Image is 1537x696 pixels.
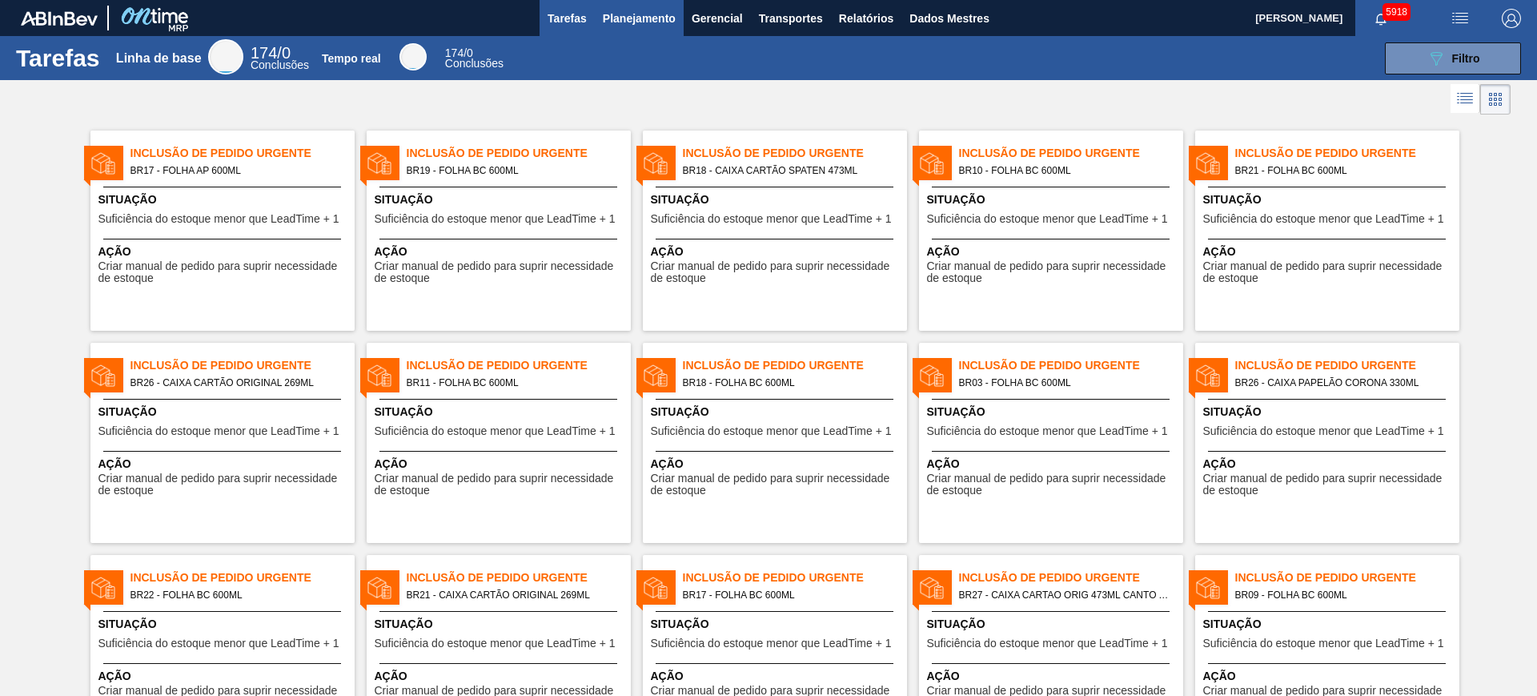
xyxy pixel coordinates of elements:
div: Tempo real [445,48,504,69]
img: status [644,576,668,600]
font: Ação [1203,670,1236,682]
font: Ação [98,457,131,470]
font: Tarefas [548,12,587,25]
img: status [1196,576,1220,600]
span: BR10 - FOLHA BC 600ML [959,162,1170,179]
span: Situação [375,191,627,208]
font: BR17 - FOLHA AP 600ML [130,165,242,176]
div: Visão em Lista [1451,84,1480,115]
span: Suficiência do estoque menor que LeadTime + 1 [927,213,1168,225]
font: BR19 - FOLHA BC 600ML [407,165,519,176]
span: Situação [927,404,1179,420]
font: Inclusão de Pedido Urgente [407,147,588,159]
font: Linha de base [116,51,202,65]
span: Situação [375,616,627,633]
font: Suficiência do estoque menor que LeadTime + 1 [375,212,616,225]
font: Situação [651,405,709,418]
font: Inclusão de Pedido Urgente [407,359,588,372]
font: BR18 - FOLHA BC 600ML [683,377,795,388]
img: status [644,364,668,388]
font: Criar manual de pedido para suprir necessidade de estoque [98,259,338,284]
span: Inclusão de Pedido Urgente [130,569,355,586]
span: Suficiência do estoque menor que LeadTime + 1 [1203,638,1444,650]
span: Inclusão de Pedido Urgente [683,569,907,586]
font: BR18 - CAIXA CARTÃO SPATEN 473ML [683,165,858,176]
span: Inclusão de Pedido Urgente [959,357,1183,374]
font: Criar manual de pedido para suprir necessidade de estoque [98,472,338,497]
font: Ação [375,245,407,258]
span: BR11 - FOLHA BC 600ML [407,374,618,392]
button: Filtro [1385,42,1521,74]
span: Suficiência do estoque menor que LeadTime + 1 [651,425,892,437]
font: Suficiência do estoque menor que LeadTime + 1 [927,424,1168,437]
span: Situação [927,191,1179,208]
font: Suficiência do estoque menor que LeadTime + 1 [651,637,892,650]
font: [PERSON_NAME] [1255,12,1342,24]
font: Situação [651,618,709,630]
span: Suficiência do estoque menor que LeadTime + 1 [927,425,1168,437]
font: Situação [98,618,157,630]
font: Tarefas [16,45,100,71]
font: Relatórios [839,12,893,25]
font: Conclusões [445,57,504,70]
font: Suficiência do estoque menor que LeadTime + 1 [98,424,339,437]
font: Inclusão de Pedido Urgente [683,571,864,584]
font: Suficiência do estoque menor que LeadTime + 1 [1203,424,1444,437]
font: Criar manual de pedido para suprir necessidade de estoque [927,472,1166,497]
font: Ação [98,670,131,682]
img: status [367,151,391,175]
font: Ação [375,670,407,682]
span: Inclusão de Pedido Urgente [407,357,631,374]
font: Suficiência do estoque menor que LeadTime + 1 [98,637,339,650]
div: Linha de base [251,46,309,70]
font: Situação [98,193,157,206]
span: Inclusão de Pedido Urgente [959,569,1183,586]
span: Situação [375,404,627,420]
img: TNhmsLtSVTkK8tSr43FrP2fwEKptu5GPRR3wAAAABJRU5ErkJggg== [21,11,98,26]
span: Situação [927,616,1179,633]
span: Suficiência do estoque menor que LeadTime + 1 [375,213,616,225]
font: Ação [927,457,960,470]
div: Tempo real [399,43,427,70]
span: Suficiência do estoque menor que LeadTime + 1 [375,638,616,650]
span: Suficiência do estoque menor que LeadTime + 1 [651,213,892,225]
font: BR03 - FOLHA BC 600ML [959,377,1071,388]
span: Situação [98,404,351,420]
span: Inclusão de Pedido Urgente [959,145,1183,162]
font: BR22 - FOLHA BC 600ML [130,589,243,601]
button: Notificações [1355,7,1407,30]
span: Situação [651,404,903,420]
span: BR03 - FOLHA BC 600ML [959,374,1170,392]
font: Inclusão de Pedido Urgente [130,147,311,159]
span: Situação [98,191,351,208]
font: Ação [375,457,407,470]
font: Inclusão de Pedido Urgente [130,571,311,584]
font: Ação [927,245,960,258]
font: Criar manual de pedido para suprir necessidade de estoque [1203,259,1443,284]
span: Inclusão de Pedido Urgente [407,145,631,162]
span: Inclusão de Pedido Urgente [683,357,907,374]
font: BR11 - FOLHA BC 600ML [407,377,519,388]
img: status [91,576,115,600]
font: Suficiência do estoque menor que LeadTime + 1 [651,424,892,437]
span: Inclusão de Pedido Urgente [130,357,355,374]
font: Dados Mestres [909,12,989,25]
font: Inclusão de Pedido Urgente [959,571,1140,584]
font: BR27 - CAIXA CARTAO ORIG 473ML CANTO ABERTO [959,589,1198,601]
font: Situação [927,193,985,206]
font: BR17 - FOLHA BC 600ML [683,589,795,601]
span: BR26 - CAIXA PAPELÃO CORONA 330ML [1235,374,1447,392]
font: Situação [375,618,433,630]
span: BR21 - FOLHA BC 600ML [1235,162,1447,179]
font: Suficiência do estoque menor que LeadTime + 1 [375,424,616,437]
font: Criar manual de pedido para suprir necessidade de estoque [375,472,614,497]
font: BR21 - FOLHA BC 600ML [1235,165,1347,176]
font: Situação [927,405,985,418]
font: 0 [282,44,291,62]
span: BR19 - FOLHA BC 600ML [407,162,618,179]
font: Criar manual de pedido para suprir necessidade de estoque [927,259,1166,284]
span: BR18 - CAIXA CARTÃO SPATEN 473ML [683,162,894,179]
font: Tempo real [322,52,381,65]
